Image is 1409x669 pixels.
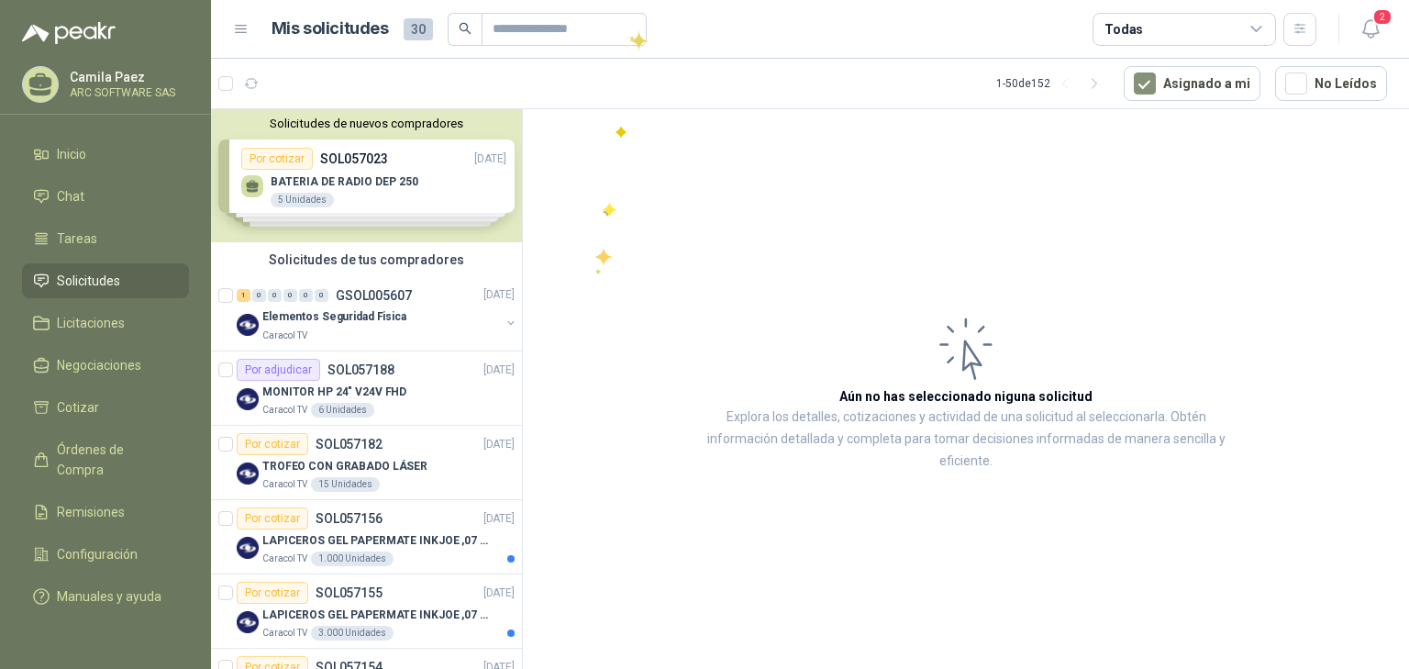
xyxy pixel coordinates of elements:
p: Elementos Seguridad Fisica [262,309,406,327]
img: Company Logo [237,537,259,559]
span: Configuración [57,544,138,564]
p: SOL057156 [316,512,383,525]
span: Chat [57,186,84,206]
p: Caracol TV [262,403,307,418]
div: 15 Unidades [311,477,380,492]
a: Negociaciones [22,348,189,383]
div: 0 [315,289,328,302]
p: MONITOR HP 24" V24V FHD [262,384,406,401]
a: Configuración [22,537,189,572]
span: Órdenes de Compra [57,440,172,480]
h3: Aún no has seleccionado niguna solicitud [839,386,1093,407]
a: Cotizar [22,390,189,425]
p: [DATE] [483,287,515,305]
a: Tareas [22,221,189,256]
div: Solicitudes de nuevos compradoresPor cotizarSOL057023[DATE] BATERIA DE RADIO DEP 2505 UnidadesPor... [211,109,522,242]
div: Por cotizar [237,433,308,455]
span: 30 [404,18,433,40]
p: GSOL005607 [336,289,412,302]
div: 6 Unidades [311,403,374,418]
p: ARC SOFTWARE SAS [70,87,184,98]
div: Por adjudicar [237,359,320,381]
p: SOL057182 [316,438,383,451]
a: Por cotizarSOL057155[DATE] Company LogoLAPICEROS GEL PAPERMATE INKJOE ,07 1 LOGO 1 TINTACaracol T... [211,574,522,649]
div: 0 [299,289,313,302]
p: [DATE] [483,585,515,602]
span: Remisiones [57,502,125,522]
span: Licitaciones [57,313,125,333]
a: Remisiones [22,495,189,530]
span: Solicitudes [57,271,120,291]
a: Por cotizarSOL057182[DATE] Company LogoTROFEO CON GRABADO LÁSERCaracol TV15 Unidades [211,426,522,500]
button: Solicitudes de nuevos compradores [218,117,515,130]
a: Chat [22,179,189,214]
div: 1 [237,289,250,302]
p: SOL057188 [327,363,394,376]
div: 0 [252,289,266,302]
a: Manuales y ayuda [22,579,189,614]
span: Tareas [57,229,97,249]
span: Negociaciones [57,355,141,375]
p: LAPICEROS GEL PAPERMATE INKJOE ,07 1 LOGO 1 TINTA [262,607,491,624]
img: Company Logo [237,611,259,633]
div: 1.000 Unidades [311,552,394,566]
a: 1 0 0 0 0 0 GSOL005607[DATE] Company LogoElementos Seguridad FisicaCaracol TV [237,284,518,343]
p: Caracol TV [262,626,307,641]
img: Logo peakr [22,22,116,44]
div: 0 [283,289,297,302]
a: Por adjudicarSOL057188[DATE] Company LogoMONITOR HP 24" V24V FHDCaracol TV6 Unidades [211,351,522,426]
a: Inicio [22,137,189,172]
img: Company Logo [237,388,259,410]
p: [DATE] [483,436,515,453]
button: 2 [1354,13,1387,46]
div: 1 - 50 de 152 [996,69,1109,98]
p: Caracol TV [262,329,307,343]
img: Company Logo [237,314,259,336]
p: [DATE] [483,510,515,528]
a: Licitaciones [22,306,189,340]
p: Explora los detalles, cotizaciones y actividad de una solicitud al seleccionarla. Obtén informaci... [706,407,1226,473]
span: Manuales y ayuda [57,586,161,607]
p: Caracol TV [262,477,307,492]
span: Cotizar [57,397,99,418]
h1: Mis solicitudes [272,16,389,42]
p: Caracol TV [262,552,307,566]
div: Solicitudes de tus compradores [211,242,522,277]
p: SOL057155 [316,586,383,599]
div: 0 [268,289,282,302]
span: 2 [1372,8,1392,26]
div: Todas [1104,19,1143,39]
p: Camila Paez [70,71,184,84]
a: Solicitudes [22,263,189,298]
img: Company Logo [237,463,259,485]
span: Inicio [57,144,86,164]
a: Por cotizarSOL057156[DATE] Company LogoLAPICEROS GEL PAPERMATE INKJOE ,07 1 LOGO 1 TINTACaracol T... [211,500,522,574]
button: No Leídos [1275,66,1387,101]
div: Por cotizar [237,507,308,530]
span: search [459,22,472,35]
button: Asignado a mi [1124,66,1260,101]
a: Órdenes de Compra [22,432,189,487]
p: [DATE] [483,362,515,379]
p: LAPICEROS GEL PAPERMATE INKJOE ,07 1 LOGO 1 TINTA [262,532,491,550]
div: 3.000 Unidades [311,626,394,641]
p: TROFEO CON GRABADO LÁSER [262,458,427,475]
div: Por cotizar [237,582,308,604]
